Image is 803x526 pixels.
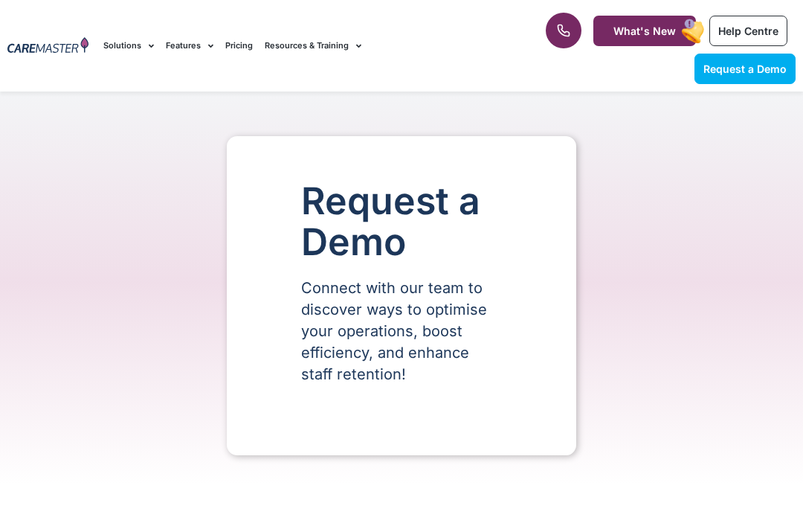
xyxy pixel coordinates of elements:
[593,16,696,46] a: What's New
[694,54,796,84] a: Request a Demo
[265,21,361,71] a: Resources & Training
[7,37,88,55] img: CareMaster Logo
[613,25,676,37] span: What's New
[718,25,778,37] span: Help Centre
[301,278,502,385] p: Connect with our team to discover ways to optimise your operations, boost efficiency, and enhance...
[166,21,213,71] a: Features
[225,21,253,71] a: Pricing
[103,21,512,71] nav: Menu
[709,16,787,46] a: Help Centre
[703,62,787,75] span: Request a Demo
[301,181,502,263] h1: Request a Demo
[103,21,154,71] a: Solutions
